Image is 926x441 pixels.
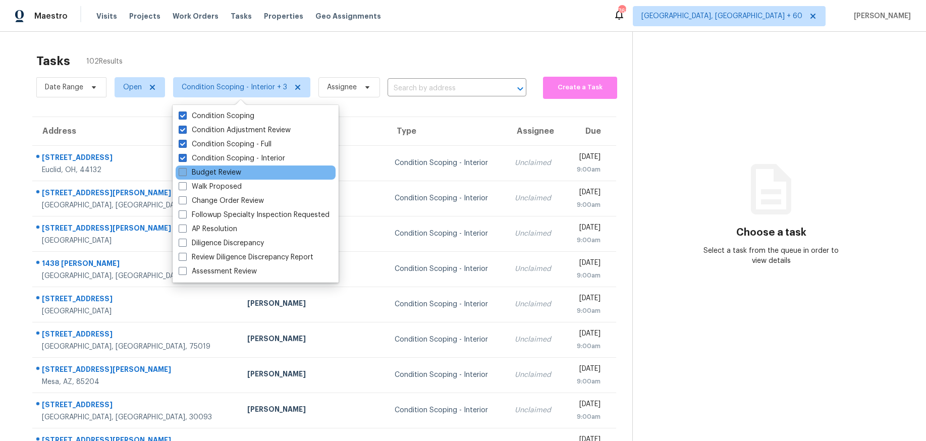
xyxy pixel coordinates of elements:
div: 9:00am [572,376,601,387]
div: Condition Scoping - Interior [395,229,499,239]
div: 1438 [PERSON_NAME] [42,258,231,271]
div: Unclaimed [515,264,556,274]
label: Review Diligence Discrepancy Report [179,252,313,262]
span: Geo Assignments [315,11,381,21]
div: [STREET_ADDRESS] [42,152,231,165]
div: Unclaimed [515,335,556,345]
span: Condition Scoping - Interior + 3 [182,82,287,92]
label: Condition Scoping [179,111,254,121]
div: 9:00am [572,412,601,422]
div: [STREET_ADDRESS] [42,400,231,412]
div: 9:00am [572,200,601,210]
div: 9:00am [572,235,601,245]
label: Budget Review [179,168,241,178]
div: [PERSON_NAME] [247,404,378,417]
div: Euclid, OH, 44132 [42,165,231,175]
div: [GEOGRAPHIC_DATA] [42,236,231,246]
label: AP Resolution [179,224,237,234]
div: Condition Scoping - Interior [395,193,499,203]
div: [PERSON_NAME] [247,298,378,311]
div: 9:00am [572,306,601,316]
div: [DATE] [572,399,601,412]
label: Assessment Review [179,266,257,277]
span: Date Range [45,82,83,92]
span: Tasks [231,13,252,20]
span: Assignee [327,82,357,92]
th: Due [564,117,616,145]
div: [STREET_ADDRESS][PERSON_NAME] [42,364,231,377]
div: [GEOGRAPHIC_DATA], [GEOGRAPHIC_DATA], 89084 [42,200,231,210]
label: Followup Specialty Inspection Requested [179,210,330,220]
div: Condition Scoping - Interior [395,370,499,380]
th: Address [32,117,239,145]
div: Unclaimed [515,158,556,168]
div: Condition Scoping - Interior [395,405,499,415]
div: [GEOGRAPHIC_DATA], [GEOGRAPHIC_DATA], 30093 [42,412,231,422]
div: [STREET_ADDRESS] [42,294,231,306]
label: Condition Adjustment Review [179,125,291,135]
div: Mesa, AZ, 85204 [42,377,231,387]
div: [DATE] [572,187,601,200]
div: 763 [618,6,625,16]
span: Create a Task [548,82,612,93]
span: 102 Results [86,57,123,67]
div: [DATE] [572,258,601,270]
button: Create a Task [543,77,617,99]
div: 9:00am [572,270,601,281]
div: Condition Scoping - Interior [395,264,499,274]
span: Work Orders [173,11,219,21]
div: [PERSON_NAME] [247,369,378,381]
button: Open [513,82,527,96]
div: [STREET_ADDRESS][PERSON_NAME] [42,188,231,200]
label: Walk Proposed [179,182,242,192]
span: Projects [129,11,160,21]
span: Open [123,82,142,92]
div: [STREET_ADDRESS] [42,329,231,342]
label: Condition Scoping - Interior [179,153,285,163]
div: [DATE] [572,152,601,164]
th: Type [387,117,507,145]
div: Condition Scoping - Interior [395,158,499,168]
h2: Tasks [36,56,70,66]
label: Change Order Review [179,196,264,206]
h3: Choose a task [736,228,806,238]
div: [GEOGRAPHIC_DATA] [42,306,231,316]
div: Condition Scoping - Interior [395,299,499,309]
div: Condition Scoping - Interior [395,335,499,345]
div: [PERSON_NAME] [247,334,378,346]
div: 9:00am [572,341,601,351]
span: [PERSON_NAME] [850,11,911,21]
div: Unclaimed [515,370,556,380]
label: Diligence Discrepancy [179,238,264,248]
div: Select a task from the queue in order to view details [702,246,841,266]
div: Unclaimed [515,229,556,239]
div: [DATE] [572,364,601,376]
span: [GEOGRAPHIC_DATA], [GEOGRAPHIC_DATA] + 60 [641,11,802,21]
div: Unclaimed [515,299,556,309]
div: [DATE] [572,293,601,306]
th: Assignee [507,117,564,145]
span: Maestro [34,11,68,21]
label: Condition Scoping - Full [179,139,271,149]
span: Properties [264,11,303,21]
span: Visits [96,11,117,21]
div: [GEOGRAPHIC_DATA], [GEOGRAPHIC_DATA], 30011 [42,271,231,281]
div: Unclaimed [515,193,556,203]
input: Search by address [388,81,498,96]
div: [DATE] [572,328,601,341]
div: [GEOGRAPHIC_DATA], [GEOGRAPHIC_DATA], 75019 [42,342,231,352]
div: [STREET_ADDRESS][PERSON_NAME] [42,223,231,236]
div: 9:00am [572,164,601,175]
div: Unclaimed [515,405,556,415]
div: [DATE] [572,223,601,235]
